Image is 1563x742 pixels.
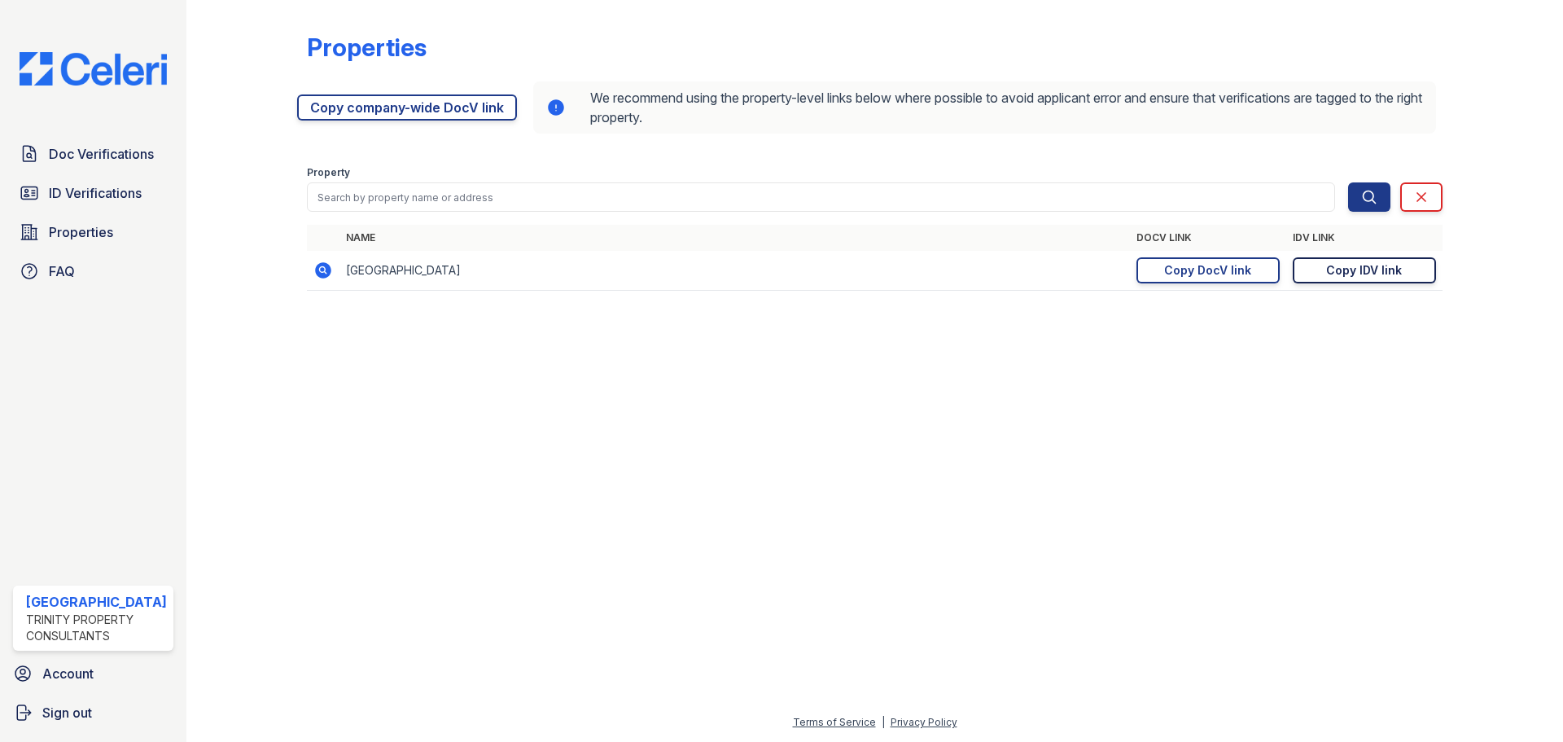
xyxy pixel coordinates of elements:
label: Property [307,166,350,179]
a: ID Verifications [13,177,173,209]
a: Privacy Policy [891,716,957,728]
input: Search by property name or address [307,182,1335,212]
a: Sign out [7,696,180,729]
div: Copy IDV link [1326,262,1402,279]
a: Terms of Service [793,716,876,728]
div: Copy DocV link [1164,262,1251,279]
th: IDV Link [1286,225,1443,251]
img: CE_Logo_Blue-a8612792a0a2168367f1c8372b55b34899dd931a85d93a1a3d3e32e68fde9ad4.png [7,52,180,86]
div: | [882,716,885,728]
a: Copy company-wide DocV link [297,94,517,121]
span: ID Verifications [49,183,142,203]
a: Copy DocV link [1136,257,1280,283]
span: Account [42,664,94,683]
span: Properties [49,222,113,242]
span: Sign out [42,703,92,722]
a: Doc Verifications [13,138,173,170]
div: Trinity Property Consultants [26,612,167,644]
a: Properties [13,216,173,248]
a: Account [7,657,180,690]
div: Properties [307,33,427,62]
span: Doc Verifications [49,144,154,164]
div: [GEOGRAPHIC_DATA] [26,592,167,612]
div: We recommend using the property-level links below where possible to avoid applicant error and ens... [533,81,1436,134]
th: Name [339,225,1130,251]
span: FAQ [49,261,75,281]
th: DocV Link [1130,225,1286,251]
a: Copy IDV link [1293,257,1436,283]
td: [GEOGRAPHIC_DATA] [339,251,1130,291]
a: FAQ [13,255,173,288]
